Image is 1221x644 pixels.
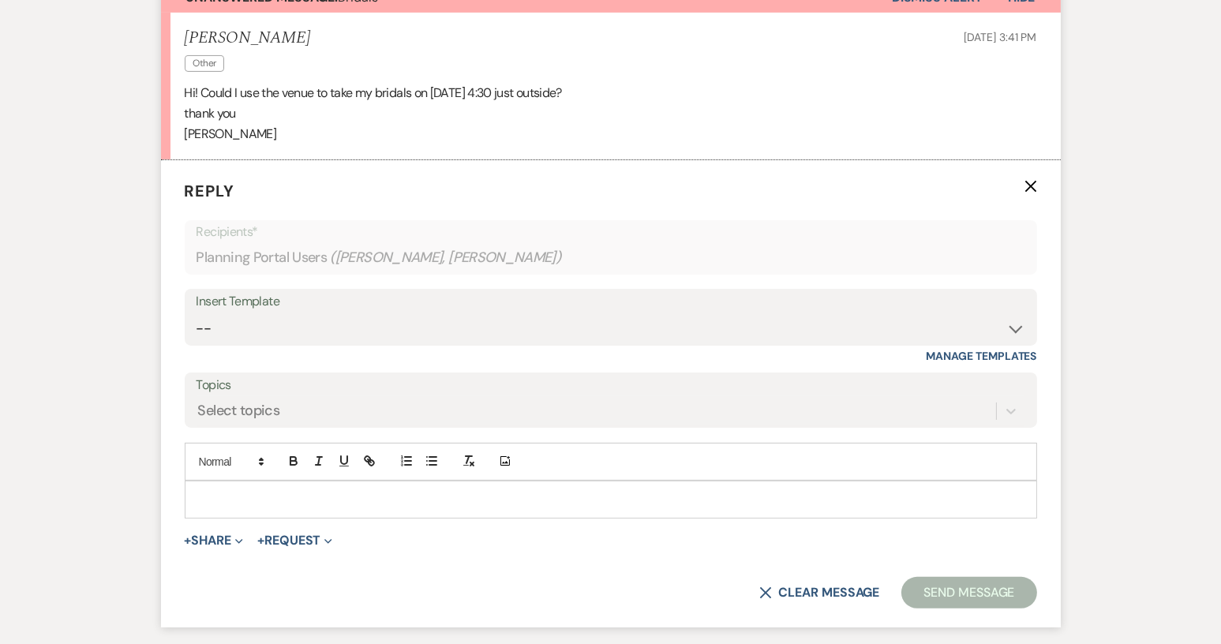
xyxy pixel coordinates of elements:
[185,55,225,72] span: Other
[185,534,192,547] span: +
[185,534,244,547] button: Share
[257,534,264,547] span: +
[185,103,1037,124] p: thank you
[197,222,1025,242] p: Recipients*
[185,181,235,201] span: Reply
[185,124,1037,144] p: [PERSON_NAME]
[759,586,879,599] button: Clear message
[197,374,1025,397] label: Topics
[185,83,1037,103] p: Hi! Could I use the venue to take my bridals on [DATE] 4:30 just outside?
[197,290,1025,313] div: Insert Template
[927,349,1037,363] a: Manage Templates
[330,247,562,268] span: ( [PERSON_NAME], [PERSON_NAME] )
[257,534,332,547] button: Request
[901,577,1036,608] button: Send Message
[964,30,1036,44] span: [DATE] 3:41 PM
[185,28,310,48] h5: [PERSON_NAME]
[198,401,280,422] div: Select topics
[197,242,1025,273] div: Planning Portal Users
